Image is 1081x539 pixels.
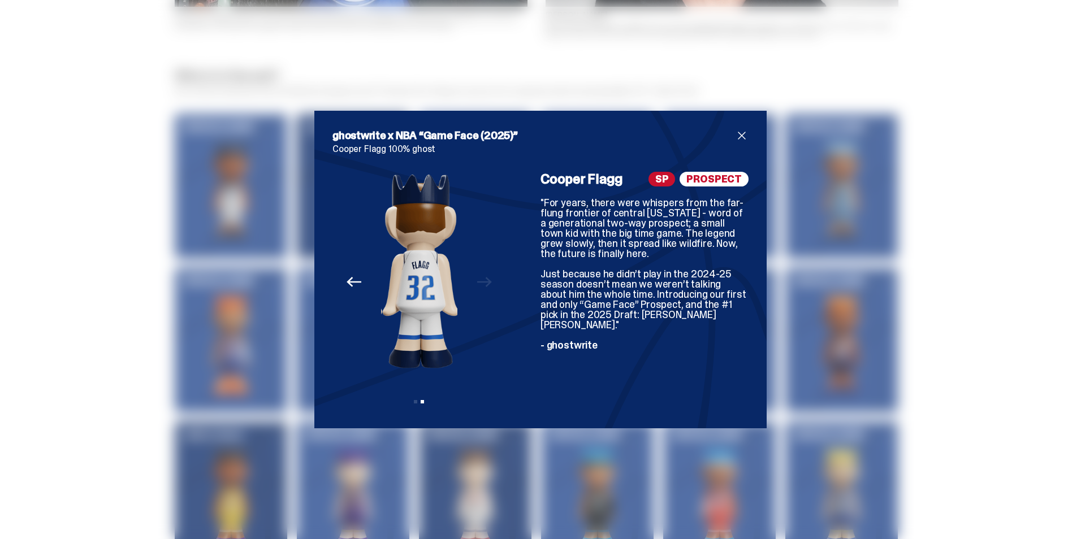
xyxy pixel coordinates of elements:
[680,172,749,186] span: PROSPECT
[341,269,366,294] button: Previous
[414,400,417,403] button: View slide 1
[332,129,735,142] h2: ghostwrite x NBA “Game Face (2025)”
[540,338,598,352] span: - ghostwrite
[332,145,749,154] p: Cooper Flagg 100% ghost
[540,172,623,186] h4: Cooper Flagg
[382,172,459,371] img: NBA%20Game%20Face%20-%20Website%20Archive.308.png
[540,198,749,350] div: "For years, there were whispers from the far-flung frontier of central [US_STATE] - word of a gen...
[735,129,749,142] button: close
[648,172,676,186] span: SP
[421,400,424,403] button: View slide 2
